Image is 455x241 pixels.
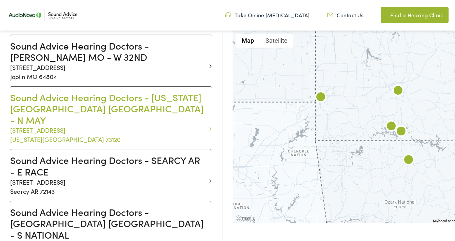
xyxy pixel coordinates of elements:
h3: Sound Advice Hearing Doctors - [GEOGRAPHIC_DATA] [GEOGRAPHIC_DATA] - S NATIONAL [10,206,206,241]
p: [STREET_ADDRESS] [US_STATE][GEOGRAPHIC_DATA] 73120 [10,126,206,144]
a: Contact Us [327,11,363,19]
h3: Sound Advice Hearing Doctors - SEARCY AR - E RACE [10,154,206,177]
a: Sound Advice Hearing Doctors - SEARCY AR - E RACE [STREET_ADDRESS]Searcy AR 72143 [10,154,206,196]
a: Sound Advice Hearing Doctors - [PERSON_NAME] MO - W 32ND [STREET_ADDRESS]Joplin MO 64804 [10,40,206,81]
p: [STREET_ADDRESS] Searcy AR 72143 [10,178,206,196]
img: Icon representing mail communication in a unique green color, indicative of contact or communicat... [327,11,333,19]
h3: Sound Advice Hearing Doctors - [US_STATE][GEOGRAPHIC_DATA] [GEOGRAPHIC_DATA] - N MAY [10,92,206,126]
p: [STREET_ADDRESS] Joplin MO 64804 [10,63,206,81]
a: Sound Advice Hearing Doctors - [US_STATE][GEOGRAPHIC_DATA] [GEOGRAPHIC_DATA] - N MAY [STREET_ADDR... [10,92,206,144]
a: Take Online [MEDICAL_DATA] [225,11,310,19]
a: Find a Hearing Clinic [381,7,449,23]
img: Map pin icon in a unique green color, indicating location-related features or services. [381,11,387,19]
h3: Sound Advice Hearing Doctors - [PERSON_NAME] MO - W 32ND [10,40,206,63]
img: Headphone icon in a unique green color, suggesting audio-related services or features. [225,11,231,19]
